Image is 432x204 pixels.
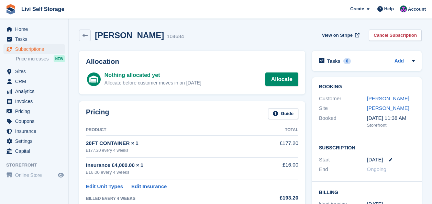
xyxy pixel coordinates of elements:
[3,97,65,106] a: menu
[408,6,426,13] span: Account
[16,56,49,62] span: Price increases
[400,5,407,12] img: Graham Cameron
[15,126,56,136] span: Insurance
[367,156,383,164] time: 2025-09-13 00:00:00 UTC
[367,114,415,122] div: [DATE] 11:38 AM
[258,157,298,180] td: £16.00
[3,170,65,180] a: menu
[3,126,65,136] a: menu
[15,77,56,86] span: CRM
[258,125,298,136] th: Total
[350,5,364,12] span: Create
[319,95,367,103] div: Customer
[319,114,367,129] div: Booked
[86,139,258,147] div: 20FT CONTAINER × 1
[15,24,56,34] span: Home
[343,58,351,64] div: 0
[15,106,56,116] span: Pricing
[104,71,201,79] div: Nothing allocated yet
[3,34,65,44] a: menu
[3,67,65,76] a: menu
[15,146,56,156] span: Capital
[319,189,415,195] h2: Billing
[15,116,56,126] span: Coupons
[6,162,68,169] span: Storefront
[86,183,123,191] a: Edit Unit Types
[15,34,56,44] span: Tasks
[319,156,367,164] div: Start
[258,136,298,157] td: £177.20
[86,125,258,136] th: Product
[86,169,258,176] div: £16.00 every 4 weeks
[3,136,65,146] a: menu
[3,106,65,116] a: menu
[369,30,422,41] a: Cancel Subscription
[19,3,67,15] a: Livi Self Storage
[15,67,56,76] span: Sites
[3,44,65,54] a: menu
[367,95,409,101] a: [PERSON_NAME]
[319,84,415,90] h2: Booking
[3,77,65,86] a: menu
[367,105,409,111] a: [PERSON_NAME]
[265,72,298,86] a: Allocate
[327,58,341,64] h2: Tasks
[322,32,353,39] span: View on Stripe
[258,194,298,202] div: £193.20
[5,4,16,14] img: stora-icon-8386f47178a22dfd0bd8f6a31ec36ba5ce8667c1dd55bd0f319d3a0aa187defe.svg
[54,55,65,62] div: NEW
[15,87,56,96] span: Analytics
[95,31,164,40] h2: [PERSON_NAME]
[15,170,56,180] span: Online Store
[57,171,65,179] a: Preview store
[86,161,258,169] div: Insurance £4,000.00 × 1
[3,116,65,126] a: menu
[104,79,201,87] div: Allocate before customer moves in on [DATE]
[395,57,404,65] a: Add
[16,55,65,63] a: Price increases NEW
[319,104,367,112] div: Site
[167,33,184,41] div: 104684
[86,195,258,202] div: BILLED EVERY 4 WEEKS
[86,147,258,154] div: £177.20 every 4 weeks
[3,146,65,156] a: menu
[131,183,167,191] a: Edit Insurance
[319,30,361,41] a: View on Stripe
[384,5,394,12] span: Help
[15,136,56,146] span: Settings
[319,144,415,151] h2: Subscription
[15,44,56,54] span: Subscriptions
[367,122,415,129] div: Storefront
[3,24,65,34] a: menu
[268,108,298,120] a: Guide
[367,166,387,172] span: Ongoing
[86,58,298,66] h2: Allocation
[3,87,65,96] a: menu
[319,166,367,173] div: End
[86,108,109,120] h2: Pricing
[15,97,56,106] span: Invoices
